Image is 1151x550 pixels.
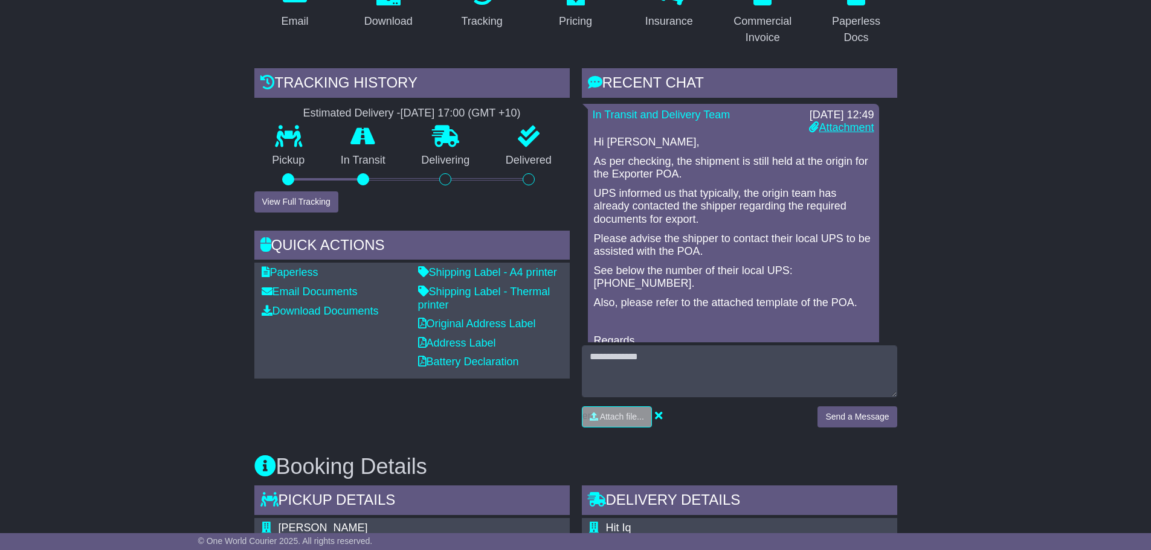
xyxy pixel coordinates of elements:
a: In Transit and Delivery Team [593,109,730,121]
div: Pricing [559,13,592,30]
a: Paperless [262,266,318,278]
div: Delivery Details [582,485,897,518]
div: Tracking history [254,68,570,101]
a: Attachment [809,121,874,133]
a: Email Documents [262,286,358,298]
div: Paperless Docs [824,13,889,46]
div: Insurance [645,13,693,30]
p: Pickup [254,154,323,167]
a: Download Documents [262,305,379,317]
div: Estimated Delivery - [254,107,570,120]
span: © One World Courier 2025. All rights reserved. [198,536,373,546]
span: [PERSON_NAME] [279,522,368,534]
a: Shipping Label - Thermal printer [418,286,550,311]
div: RECENT CHAT [582,68,897,101]
a: Battery Declaration [418,356,519,368]
button: View Full Tracking [254,191,338,213]
h3: Booking Details [254,455,897,479]
p: UPS informed us that typically, the origin team has already contacted the shipper regarding the r... [594,187,873,226]
p: Hi [PERSON_NAME], [594,136,873,149]
p: Delivered [488,154,570,167]
div: Pickup Details [254,485,570,518]
p: Regards, Irinn [594,334,873,360]
div: [DATE] 17:00 (GMT +10) [401,107,521,120]
div: Download [364,13,413,30]
a: Shipping Label - A4 printer [418,266,557,278]
p: Delivering [404,154,488,167]
div: Commercial Invoice [730,13,796,46]
p: Also, please refer to the attached template of the POA. [594,296,873,310]
div: Quick Actions [254,231,570,263]
p: Please advise the shipper to contact their local UPS to be assisted with the POA. [594,232,873,258]
div: Email [281,13,308,30]
button: Send a Message [817,406,897,427]
p: See below the number of their local UPS: [PHONE_NUMBER]. [594,264,873,290]
div: [DATE] 12:49 [809,109,874,122]
p: In Transit [323,154,404,167]
p: As per checking, the shipment is still held at the origin for the Exporter POA. [594,155,873,181]
span: Hit Iq [606,522,631,534]
div: Tracking [461,13,502,30]
a: Original Address Label [418,318,536,330]
a: Address Label [418,337,496,349]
